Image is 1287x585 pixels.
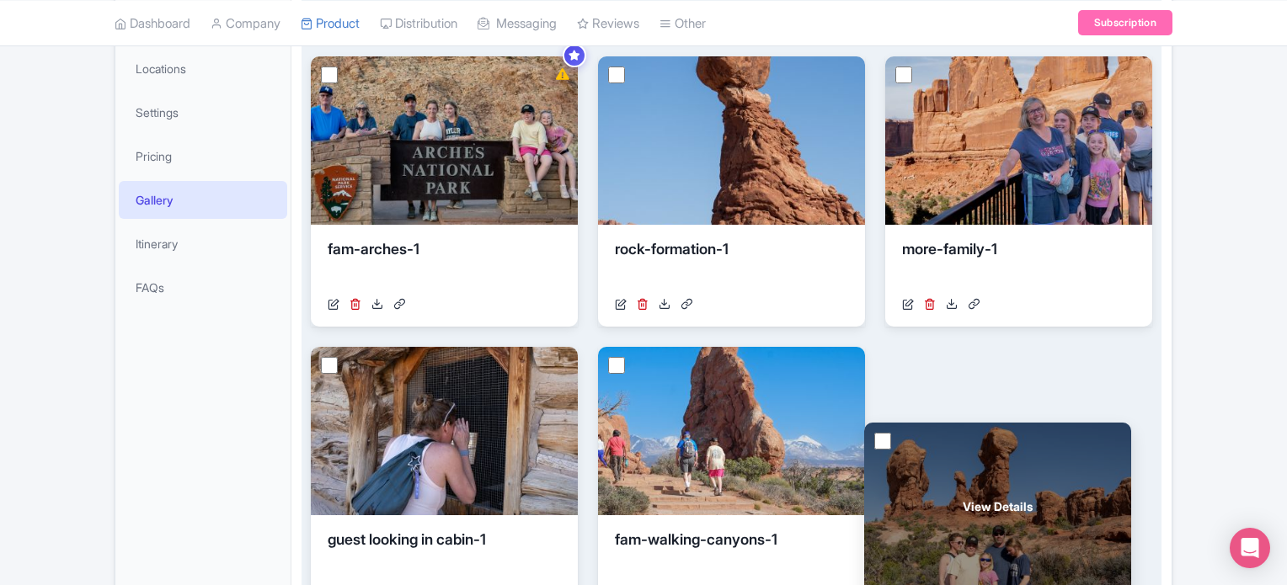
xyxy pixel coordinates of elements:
[119,93,287,131] a: Settings
[615,529,848,579] div: fam-walking-canyons-1
[119,137,287,175] a: Pricing
[1230,528,1270,568] div: Open Intercom Messenger
[328,529,561,579] div: guest looking in cabin-1
[119,50,287,88] a: Locations
[615,238,848,289] div: rock-formation-1
[119,181,287,219] a: Gallery
[119,225,287,263] a: Itinerary
[963,497,1033,515] span: View Details
[328,238,561,289] div: fam-arches-1
[1078,10,1172,35] a: Subscription
[902,238,1135,289] div: more-family-1
[119,269,287,306] a: FAQs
